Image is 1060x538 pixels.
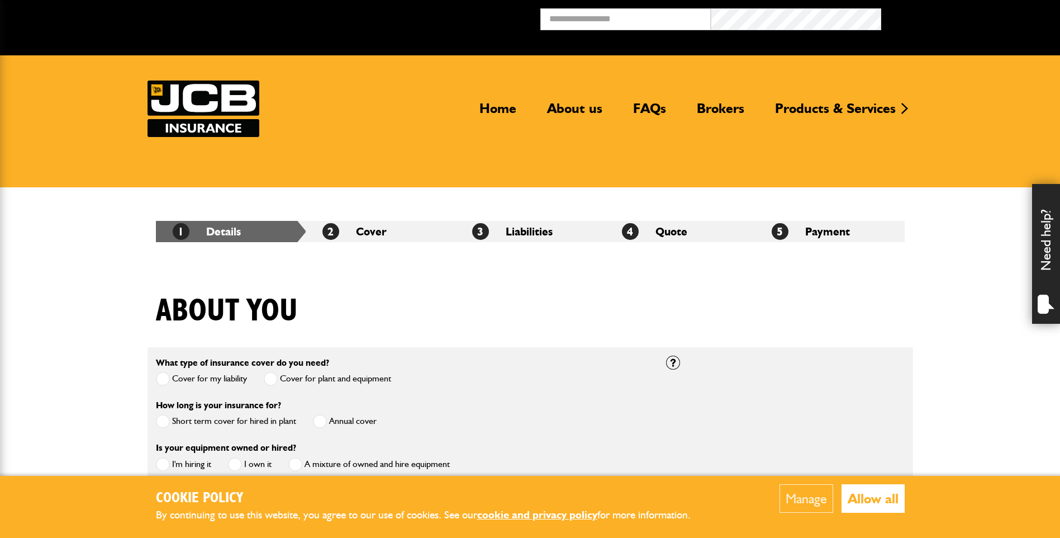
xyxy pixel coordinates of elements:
span: 3 [472,223,489,240]
label: Is your equipment owned or hired? [156,443,296,452]
label: Short term cover for hired in plant [156,414,296,428]
label: I own it [228,457,272,471]
span: 2 [322,223,339,240]
li: Liabilities [455,221,605,242]
a: About us [539,100,611,126]
a: Brokers [688,100,753,126]
button: Broker Login [881,8,1052,26]
span: 5 [772,223,788,240]
p: By continuing to use this website, you agree to our use of cookies. See our for more information. [156,507,709,524]
a: Products & Services [767,100,904,126]
a: Home [471,100,525,126]
label: A mixture of owned and hire equipment [288,457,450,471]
label: What type of insurance cover do you need? [156,358,329,367]
a: FAQs [625,100,674,126]
li: Cover [306,221,455,242]
img: JCB Insurance Services logo [148,81,259,137]
li: Payment [755,221,905,242]
h2: Cookie Policy [156,490,709,507]
h1: About you [156,292,298,330]
label: Cover for plant and equipment [264,372,391,386]
div: Need help? [1032,184,1060,324]
label: Annual cover [313,414,377,428]
button: Manage [779,484,833,513]
label: I'm hiring it [156,457,211,471]
button: Allow all [842,484,905,513]
span: 4 [622,223,639,240]
label: How long is your insurance for? [156,401,281,410]
a: cookie and privacy policy [477,508,597,521]
a: JCB Insurance Services [148,81,259,137]
li: Quote [605,221,755,242]
label: Cover for my liability [156,372,247,386]
span: 1 [173,223,189,240]
li: Details [156,221,306,242]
